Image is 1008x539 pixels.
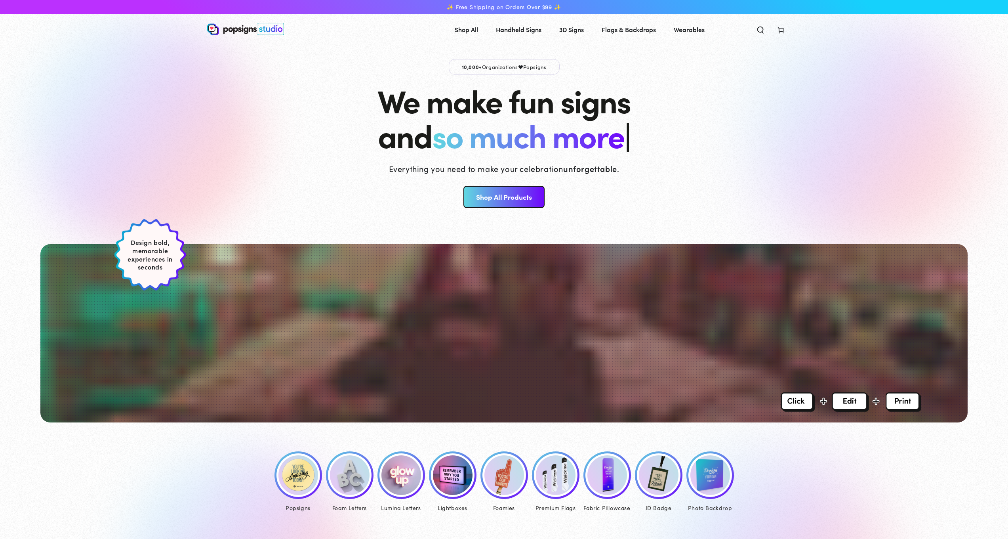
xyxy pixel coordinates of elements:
[449,59,560,75] p: Organizations Popsigns
[686,503,734,513] div: Photo Backdrop
[484,455,524,495] img: Foamies®
[559,24,584,35] span: 3D Signs
[581,451,633,513] a: Fabric Pillowcase Fabric Pillowcase
[639,455,678,495] img: ID Badge
[377,82,630,152] h1: We make fun signs and
[326,503,373,513] div: Foam Letters
[449,19,484,40] a: Shop All
[563,163,617,174] strong: unforgettable
[633,451,684,513] a: ID Badge ID Badge
[596,19,662,40] a: Flags & Backdrops
[389,163,619,174] p: Everything you need to make your celebration .
[324,451,375,513] a: Foam Letters Foam Letters
[377,503,425,513] div: Lumina Letters
[433,455,473,495] img: Lumina Lightboxes
[684,451,736,513] a: Photo Backdrop Photo Backdrop
[536,455,575,495] img: Premium Feather Flags
[455,24,478,35] span: Shop All
[530,451,581,513] a: Premium Feather Flags Premium Flags
[668,19,711,40] a: Wearables
[690,455,730,495] img: Photo Backdrop
[602,24,656,35] span: Flags & Backdrops
[496,24,541,35] span: Handheld Signs
[781,392,921,411] img: Overlay Image
[272,451,324,513] a: Popsigns Popsigns
[480,503,528,513] div: Foamies
[330,455,370,495] img: Foam Letters
[635,503,682,513] div: ID Badge
[427,451,478,513] a: Lumina Lightboxes Lightboxes
[375,451,427,513] a: Lumina Letters Lumina Letters
[429,503,476,513] div: Lightboxes
[432,113,624,157] span: so much more
[478,451,530,513] a: Foamies® Foamies
[207,23,284,35] img: Popsigns Studio
[553,19,590,40] a: 3D Signs
[490,19,547,40] a: Handheld Signs
[624,112,630,157] span: |
[278,455,318,495] img: Popsigns
[447,4,561,11] span: ✨ Free Shipping on Orders Over $99 ✨
[674,24,705,35] span: Wearables
[462,63,482,70] span: 10,000+
[274,503,322,513] div: Popsigns
[463,186,545,208] a: Shop All Products
[532,503,579,513] div: Premium Flags
[583,503,631,513] div: Fabric Pillowcase
[750,21,771,38] summary: Search our site
[381,455,421,495] img: Lumina Letters
[587,455,627,495] img: Fabric Pillowcase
